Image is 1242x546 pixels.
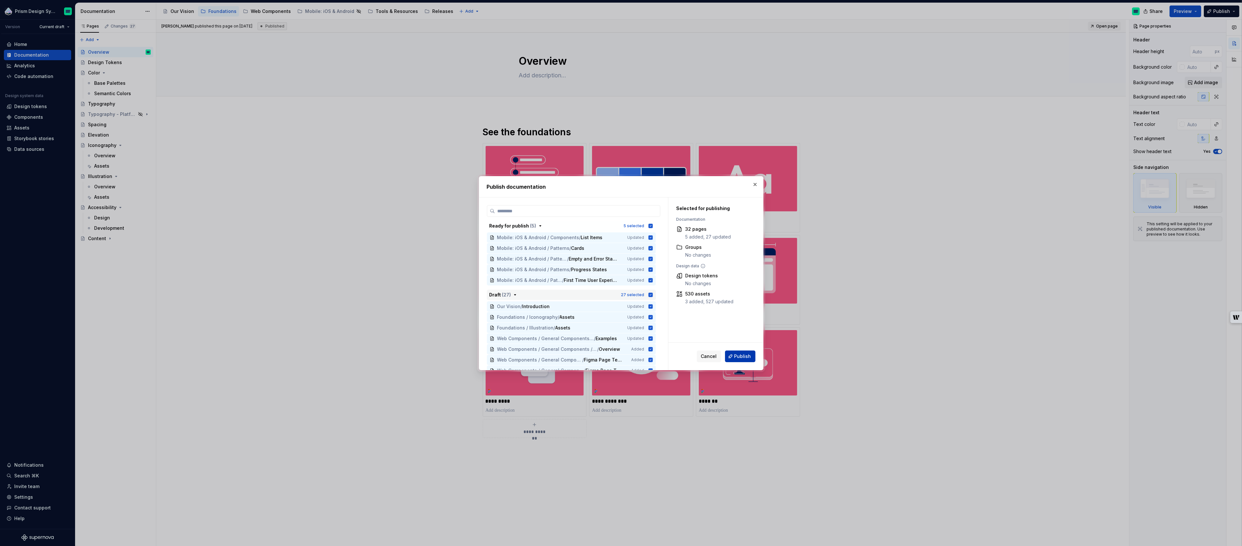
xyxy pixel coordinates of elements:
[627,256,644,262] span: Updated
[497,325,554,331] span: Foundations / Illustration
[627,315,644,320] span: Updated
[627,325,644,330] span: Updated
[521,303,522,310] span: /
[627,304,644,309] span: Updated
[570,245,571,251] span: /
[555,325,571,331] span: Assets
[489,292,511,298] div: Draft
[599,346,620,352] span: Overview
[554,325,555,331] span: /
[497,357,583,363] span: Web Components / General Components / Datagrid
[497,256,567,262] span: Mobile: iOS & Android / Patterns
[685,226,731,232] div: 32 pages
[676,205,752,212] div: Selected for publishing
[627,235,644,240] span: Updated
[558,314,560,320] span: /
[582,357,584,363] span: /
[497,277,563,284] span: Mobile: iOS & Android / Patterns
[502,292,511,297] span: ( 27 )
[594,335,596,342] span: /
[497,234,579,241] span: Mobile: iOS & Android / Components
[487,183,755,191] h2: Publish documentation
[685,298,733,305] div: 3 added, 527 updated
[685,291,733,297] div: 530 assets
[697,351,721,362] button: Cancel
[676,217,752,222] div: Documentation
[571,245,585,251] span: Cards
[564,277,618,284] span: First Time User Experience
[685,244,711,251] div: Groups
[497,314,558,320] span: Foundations / Iconography
[497,266,570,273] span: Mobile: iOS & Android / Patterns
[627,246,644,251] span: Updated
[569,256,618,262] span: Empty and Error States
[567,256,569,262] span: /
[685,234,731,240] div: 5 added, 27 updated
[497,346,597,352] span: Web Components / General Components / Alert Banners
[584,367,586,374] span: /
[623,223,644,228] div: 5 selected
[685,252,711,258] div: No changes
[586,367,622,374] span: Figma Page Templates
[522,303,550,310] span: Introduction
[497,335,594,342] span: Web Components / General Components / Accordion
[685,273,718,279] div: Design tokens
[487,290,656,300] button: Draft (27)27 selected
[596,335,617,342] span: Examples
[489,223,536,229] div: Ready for publish
[627,336,644,341] span: Updated
[725,351,755,362] button: Publish
[570,266,571,273] span: /
[627,267,644,272] span: Updated
[497,303,521,310] span: Our Vision
[571,266,607,273] span: Progress States
[497,245,570,251] span: Mobile: iOS & Android / Patterns
[581,234,603,241] span: List Items
[631,357,644,362] span: Added
[621,292,644,297] div: 27 selected
[487,221,656,231] button: Ready for publish (5)5 selected
[584,357,622,363] span: Figma Page Templates
[734,353,751,360] span: Publish
[497,367,584,374] span: Web Components / General Components / Empty State
[560,314,575,320] span: Assets
[676,263,752,269] div: Design data
[685,280,718,287] div: No changes
[597,346,599,352] span: /
[530,223,536,228] span: ( 5 )
[631,347,644,352] span: Added
[627,278,644,283] span: Updated
[562,277,564,284] span: /
[701,353,717,360] span: Cancel
[579,234,581,241] span: /
[631,368,644,373] span: Added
